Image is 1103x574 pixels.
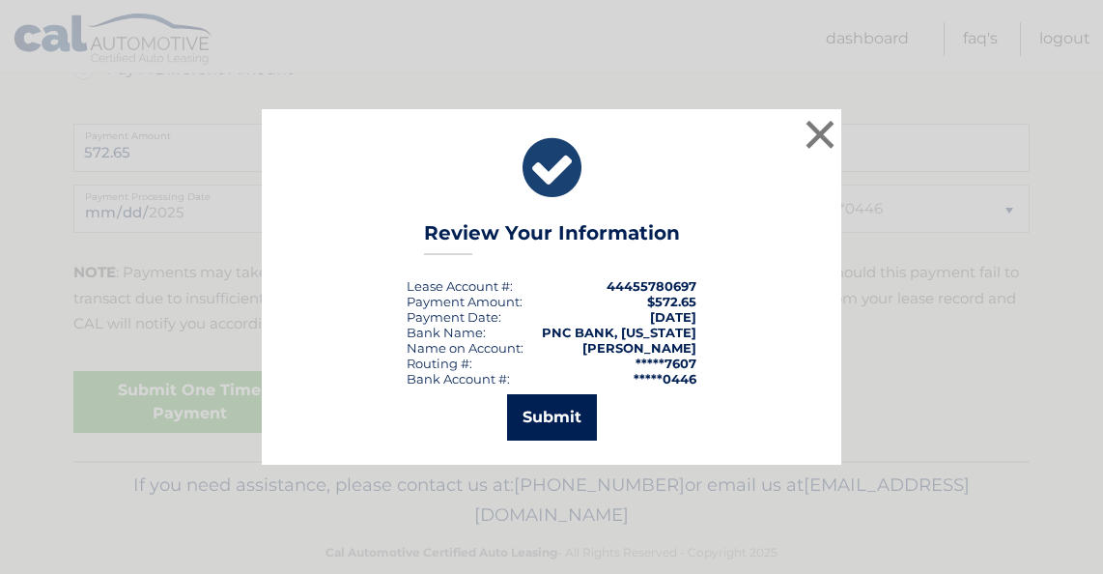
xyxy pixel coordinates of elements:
[407,356,472,371] div: Routing #:
[407,309,498,325] span: Payment Date
[801,115,839,154] button: ×
[424,221,680,255] h3: Review Your Information
[582,340,696,356] strong: [PERSON_NAME]
[407,309,501,325] div: :
[507,394,597,441] button: Submit
[407,278,513,294] div: Lease Account #:
[407,340,523,356] div: Name on Account:
[647,294,696,309] span: $572.65
[407,325,486,340] div: Bank Name:
[607,278,696,294] strong: 44455780697
[542,325,696,340] strong: PNC BANK, [US_STATE]
[650,309,696,325] span: [DATE]
[407,371,510,387] div: Bank Account #:
[407,294,523,309] div: Payment Amount:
